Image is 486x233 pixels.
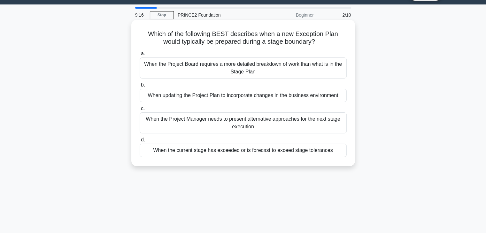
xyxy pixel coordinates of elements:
[141,51,145,56] span: a.
[141,82,145,87] span: b.
[150,11,174,19] a: Stop
[139,30,347,46] h5: Which of the following BEST describes when a new Exception Plan would typically be prepared durin...
[318,9,355,21] div: 2/10
[140,144,347,157] div: When the current stage has exceeded or is forecast to exceed stage tolerances
[174,9,262,21] div: PRINCE2 Foundation
[262,9,318,21] div: Beginner
[131,9,150,21] div: 9:16
[140,112,347,133] div: When the Project Manager needs to present alternative approaches for the next stage execution
[140,57,347,79] div: When the Project Board requires a more detailed breakdown of work than what is in the Stage Plan
[141,137,145,142] span: d.
[141,106,145,111] span: c.
[140,89,347,102] div: When updating the Project Plan to incorporate changes in the business environment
